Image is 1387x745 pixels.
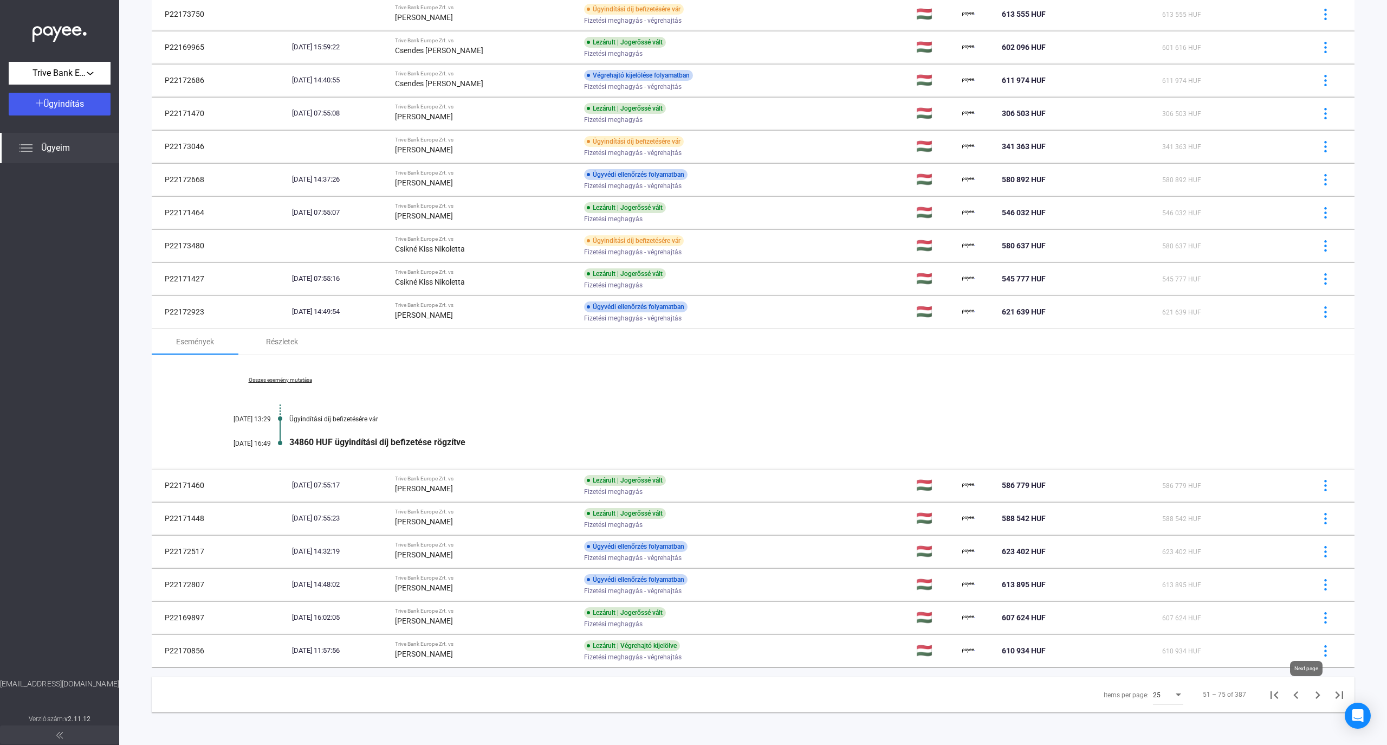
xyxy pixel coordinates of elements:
img: payee-logo [962,305,975,318]
a: Összes esemény mutatása [206,377,354,383]
button: more-blue [1314,36,1337,59]
div: [DATE] 15:59:22 [292,42,386,53]
strong: v2.11.12 [64,715,90,723]
span: 545 777 HUF [1162,275,1201,283]
img: payee-logo [962,41,975,54]
div: Trive Bank Europe Zrt. vs [395,37,575,44]
button: more-blue [1314,267,1337,290]
img: arrow-double-left-grey.svg [56,732,63,738]
strong: [PERSON_NAME] [395,517,453,526]
div: [DATE] 14:32:19 [292,546,386,557]
span: 306 503 HUF [1162,110,1201,118]
div: Lezárult | Jogerőssé vált [584,37,666,48]
span: 580 892 HUF [1162,176,1201,184]
td: P22172807 [152,568,288,601]
button: more-blue [1314,639,1337,662]
td: P22172668 [152,163,288,196]
img: payee-logo [962,512,975,525]
span: 607 624 HUF [1002,613,1046,622]
div: [DATE] 07:55:07 [292,207,386,218]
div: Trive Bank Europe Zrt. vs [395,575,575,581]
div: Trive Bank Europe Zrt. vs [395,269,575,275]
img: more-blue [1320,273,1331,285]
img: payee-logo [962,578,975,591]
strong: [PERSON_NAME] [395,484,453,493]
div: Trive Bank Europe Zrt. vs [395,509,575,515]
span: Fizetési meghagyás [584,47,643,60]
img: more-blue [1320,9,1331,20]
button: more-blue [1314,573,1337,596]
strong: [PERSON_NAME] [395,550,453,559]
img: payee-logo [962,140,975,153]
div: [DATE] 07:55:17 [292,480,386,491]
div: Trive Bank Europe Zrt. vs [395,542,575,548]
span: Fizetési meghagyás - végrehajtás [584,312,682,325]
td: 🇭🇺 [912,31,957,63]
span: 341 363 HUF [1002,142,1046,151]
strong: [PERSON_NAME] [395,178,453,187]
div: Trive Bank Europe Zrt. vs [395,641,575,647]
div: [DATE] 14:37:26 [292,174,386,185]
td: P22170856 [152,634,288,667]
div: Lezárult | Jogerőssé vált [584,103,666,114]
div: [DATE] 16:02:05 [292,612,386,623]
td: P22171460 [152,469,288,502]
div: Ügyindítási díj befizetésére vár [289,415,1300,423]
td: P22172517 [152,535,288,568]
span: 610 934 HUF [1162,647,1201,655]
img: more-blue [1320,240,1331,252]
strong: [PERSON_NAME] [395,13,453,22]
span: 306 503 HUF [1002,109,1046,118]
td: 🇭🇺 [912,469,957,502]
span: Fizetési meghagyás [584,279,643,292]
td: 🇭🇺 [912,97,957,130]
strong: Csendes [PERSON_NAME] [395,46,483,55]
td: 🇭🇺 [912,262,957,295]
strong: Csendes [PERSON_NAME] [395,79,483,88]
div: Ügyvédi ellenőrzés folyamatban [584,574,688,585]
img: more-blue [1320,546,1331,557]
div: Ügyvédi ellenőrzés folyamatban [584,169,688,180]
strong: [PERSON_NAME] [395,650,453,658]
img: payee-logo [962,545,975,558]
span: Fizetési meghagyás [584,213,643,226]
div: [DATE] 13:29 [206,415,271,423]
div: Ügyindítási díj befizetésére vár [584,4,684,15]
td: P22173480 [152,229,288,262]
img: more-blue [1320,75,1331,86]
div: 51 – 75 of 387 [1203,688,1246,701]
div: [DATE] 07:55:23 [292,513,386,524]
div: Lezárult | Jogerőssé vált [584,607,666,618]
button: more-blue [1314,606,1337,629]
span: 621 639 HUF [1162,309,1201,316]
strong: [PERSON_NAME] [395,311,453,319]
div: Items per page: [1104,689,1149,702]
strong: [PERSON_NAME] [395,616,453,625]
span: 341 363 HUF [1162,143,1201,151]
img: plus-white.svg [36,99,43,107]
div: Ügyvédi ellenőrzés folyamatban [584,301,688,312]
td: 🇭🇺 [912,130,957,163]
span: 588 542 HUF [1162,515,1201,523]
img: more-blue [1320,207,1331,219]
td: P22171464 [152,196,288,229]
td: 🇭🇺 [912,196,957,229]
td: 🇭🇺 [912,64,957,97]
img: payee-logo [962,8,975,21]
button: more-blue [1314,234,1337,257]
img: more-blue [1320,141,1331,152]
td: 🇭🇺 [912,163,957,196]
button: Trive Bank Europe Zrt. [9,62,111,85]
img: payee-logo [962,272,975,285]
button: more-blue [1314,135,1337,158]
img: more-blue [1320,306,1331,318]
div: Next page [1290,661,1323,676]
td: P22172923 [152,296,288,328]
td: 🇭🇺 [912,601,957,634]
span: 611 974 HUF [1002,76,1046,85]
div: [DATE] 14:49:54 [292,306,386,317]
div: 34860 HUF ügyindítási díj befizetése rögzítve [289,437,1300,447]
div: Ügyindítási díj befizetésére vár [584,136,684,147]
span: Fizetési meghagyás [584,113,643,126]
span: 580 637 HUF [1162,242,1201,250]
